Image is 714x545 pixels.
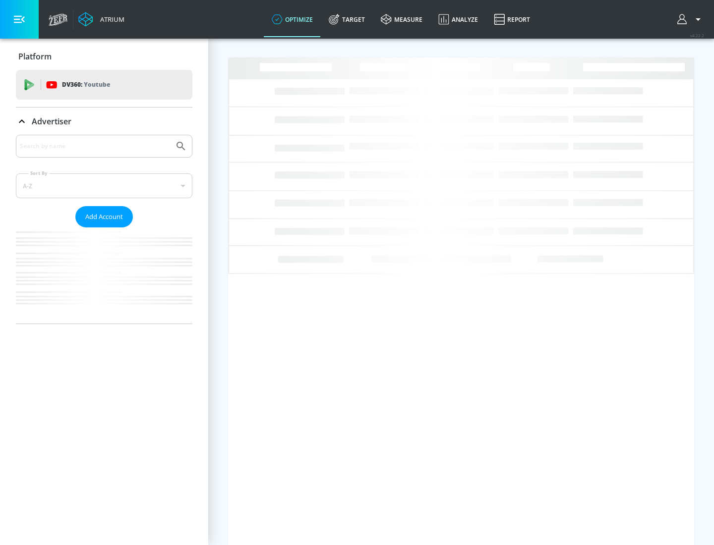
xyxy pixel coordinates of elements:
a: measure [373,1,430,37]
a: optimize [264,1,321,37]
div: Advertiser [16,108,192,135]
span: v 4.22.2 [690,33,704,38]
div: DV360: Youtube [16,70,192,100]
nav: list of Advertiser [16,227,192,324]
div: A-Z [16,173,192,198]
p: Platform [18,51,52,62]
div: Advertiser [16,135,192,324]
a: Analyze [430,1,486,37]
a: Report [486,1,538,37]
button: Add Account [75,206,133,227]
input: Search by name [20,140,170,153]
div: Platform [16,43,192,70]
div: Atrium [96,15,124,24]
p: Advertiser [32,116,71,127]
a: Target [321,1,373,37]
span: Add Account [85,211,123,222]
a: Atrium [78,12,124,27]
label: Sort By [28,170,50,176]
p: Youtube [84,79,110,90]
p: DV360: [62,79,110,90]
